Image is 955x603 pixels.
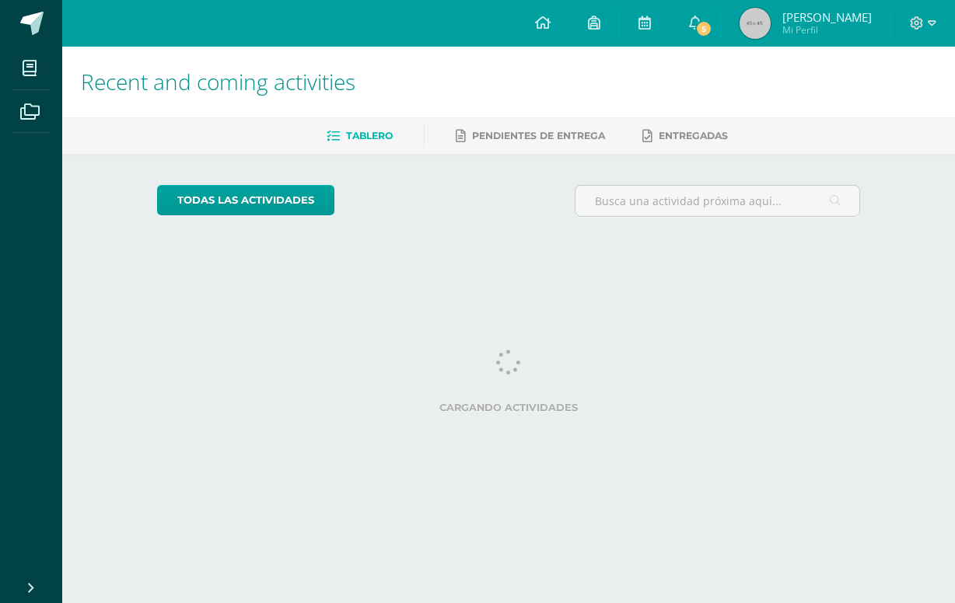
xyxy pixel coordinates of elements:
[782,23,872,37] span: Mi Perfil
[575,186,860,216] input: Busca una actividad próxima aquí...
[456,124,605,148] a: Pendientes de entrega
[659,130,728,141] span: Entregadas
[642,124,728,148] a: Entregadas
[740,8,771,39] img: 45x45
[81,67,355,96] span: Recent and coming activities
[157,402,861,413] label: Cargando actividades
[695,20,712,37] span: 5
[782,9,872,25] span: [PERSON_NAME]
[157,185,334,215] a: todas las Actividades
[472,130,605,141] span: Pendientes de entrega
[327,124,393,148] a: Tablero
[346,130,393,141] span: Tablero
